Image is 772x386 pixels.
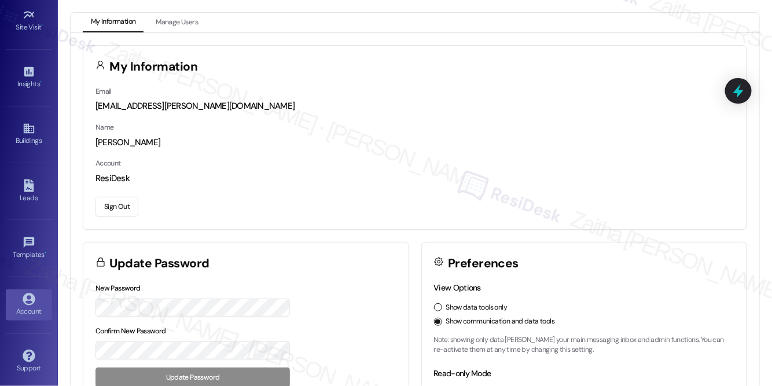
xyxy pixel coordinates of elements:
[6,176,52,207] a: Leads
[83,13,144,32] button: My Information
[95,87,112,96] label: Email
[6,289,52,321] a: Account
[434,282,481,293] label: View Options
[446,317,555,327] label: Show communication and data tools
[95,172,734,185] div: ResiDesk
[95,284,141,293] label: New Password
[446,303,508,313] label: Show data tools only
[110,258,209,270] h3: Update Password
[448,258,519,270] h3: Preferences
[110,61,198,73] h3: My Information
[95,197,138,217] button: Sign Out
[95,137,734,149] div: [PERSON_NAME]
[95,100,734,112] div: [EMAIL_ADDRESS][PERSON_NAME][DOMAIN_NAME]
[6,5,52,36] a: Site Visit •
[434,335,735,355] p: Note: showing only data [PERSON_NAME] your main messaging inbox and admin functions. You can re-a...
[45,249,46,257] span: •
[6,119,52,150] a: Buildings
[6,62,52,93] a: Insights •
[40,78,42,86] span: •
[95,123,114,132] label: Name
[434,368,491,378] label: Read-only Mode
[95,159,121,168] label: Account
[148,13,206,32] button: Manage Users
[6,233,52,264] a: Templates •
[95,326,166,336] label: Confirm New Password
[6,346,52,377] a: Support
[42,21,43,30] span: •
